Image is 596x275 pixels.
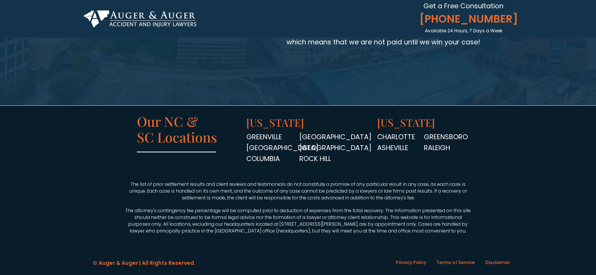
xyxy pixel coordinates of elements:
[129,181,467,201] span: The list of prior settlement results and client reviews and testimonials do not constitute a prom...
[299,154,331,163] span: ROCK HILL
[377,132,415,141] span: CHARLOTTE
[246,132,282,141] span: GREENVILLE
[432,260,480,265] span: Terms of Service
[416,13,513,26] span: [PHONE_NUMBER]
[377,115,435,129] span: [US_STATE]
[425,27,502,34] span: Available 24 Hours, 7 Days a Week
[480,260,516,265] span: Disclaimer
[246,132,318,163] span: [GEOGRAPHIC_DATA] COLUMBIA
[391,258,432,268] a: Privacy Policy
[125,207,471,234] span: The attorney's contingency fee percentage will be computed prior to deduction of expenses from th...
[432,258,480,268] a: Terms of Service
[377,132,415,152] span: ASHEVILLE
[391,260,432,265] span: Privacy Policy
[416,10,513,28] a: [PHONE_NUMBER]
[137,112,217,146] span: Our NC & SC Locations
[299,132,372,152] span: [GEOGRAPHIC_DATA] [GEOGRAPHIC_DATA]
[423,1,503,11] span: Get a Free Consultation
[246,115,304,129] span: [US_STATE]
[424,132,468,152] span: GREENSBORO RALEIGH
[83,10,196,27] img: Auger & Auger Accident and Injury Lawyers
[93,259,196,267] span: © Auger & Auger | All Rights Reserved.
[480,258,516,268] a: Disclaimer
